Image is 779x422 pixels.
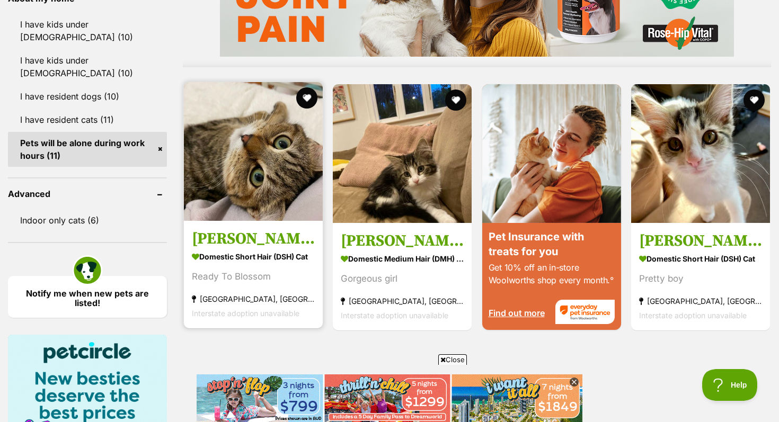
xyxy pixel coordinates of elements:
a: I have kids under [DEMOGRAPHIC_DATA] (10) [8,49,167,84]
button: favourite [743,89,765,111]
strong: Domestic Short Hair (DSH) Cat [192,248,315,264]
iframe: Help Scout Beacon - Open [702,369,758,401]
div: Ready To Blossom [192,269,315,283]
strong: [GEOGRAPHIC_DATA], [GEOGRAPHIC_DATA] [192,291,315,306]
img: Hilary - Domestic Short Hair (DSH) Cat [184,82,323,221]
header: Advanced [8,189,167,199]
div: Pretty boy [639,271,762,285]
img: Dominic - Domestic Short Hair (DSH) Cat [631,84,770,223]
a: I have resident dogs (10) [8,85,167,107]
iframe: Advertisement [197,369,582,417]
a: [PERSON_NAME] Domestic Short Hair (DSH) Cat Pretty boy [GEOGRAPHIC_DATA], [GEOGRAPHIC_DATA] Inter... [631,222,770,330]
a: I have resident cats (11) [8,109,167,131]
span: Interstate adoption unavailable [639,310,747,319]
img: Blair - Domestic Medium Hair (DMH) Cat [333,84,472,223]
span: Interstate adoption unavailable [192,308,299,317]
a: [PERSON_NAME] Domestic Medium Hair (DMH) Cat Gorgeous girl [GEOGRAPHIC_DATA], [GEOGRAPHIC_DATA] I... [333,222,472,330]
strong: Domestic Short Hair (DSH) Cat [639,250,762,266]
strong: [GEOGRAPHIC_DATA], [GEOGRAPHIC_DATA] [341,293,464,308]
span: Interstate adoption unavailable [341,310,448,319]
button: favourite [446,89,467,111]
a: [PERSON_NAME] Domestic Short Hair (DSH) Cat Ready To Blossom [GEOGRAPHIC_DATA], [GEOGRAPHIC_DATA]... [184,220,323,328]
a: Pets will be alone during work hours (11) [8,132,167,167]
a: Indoor only cats (6) [8,209,167,231]
strong: [GEOGRAPHIC_DATA], [GEOGRAPHIC_DATA] [639,293,762,308]
h3: [PERSON_NAME] [639,230,762,250]
h3: [PERSON_NAME] [192,228,315,248]
strong: Domestic Medium Hair (DMH) Cat [341,250,464,266]
a: Notify me when new pets are listed! [8,276,167,318]
div: Gorgeous girl [341,271,464,285]
a: I have kids under [DEMOGRAPHIC_DATA] (10) [8,13,167,48]
span: Close [438,354,467,365]
button: favourite [296,87,317,109]
h3: [PERSON_NAME] [341,230,464,250]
